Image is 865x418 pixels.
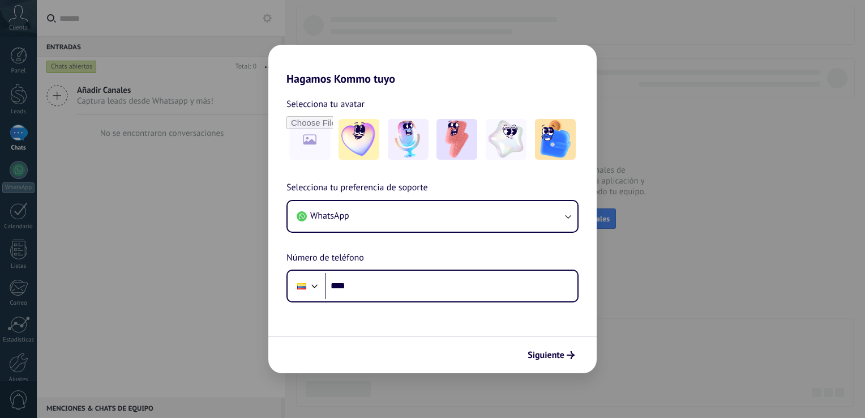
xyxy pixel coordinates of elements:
[388,119,429,160] img: -2.jpeg
[288,201,577,232] button: WhatsApp
[310,210,349,221] span: WhatsApp
[286,97,365,112] span: Selecciona tu avatar
[535,119,576,160] img: -5.jpeg
[486,119,526,160] img: -4.jpeg
[528,351,564,359] span: Siguiente
[286,181,428,195] span: Selecciona tu preferencia de soporte
[339,119,379,160] img: -1.jpeg
[268,45,597,86] h2: Hagamos Kommo tuyo
[523,346,580,365] button: Siguiente
[436,119,477,160] img: -3.jpeg
[291,274,312,298] div: Ecuador: + 593
[286,251,364,266] span: Número de teléfono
